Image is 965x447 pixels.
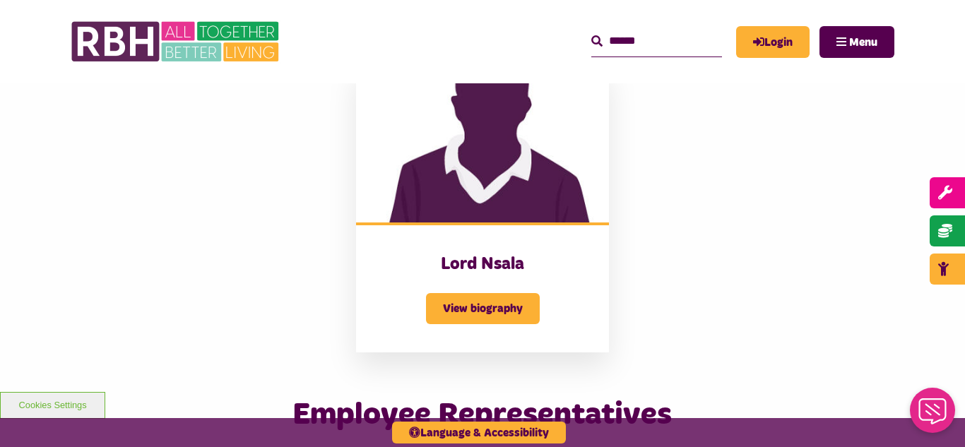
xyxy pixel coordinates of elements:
[392,422,566,443] button: Language & Accessibility
[736,26,810,58] a: MyRBH
[426,293,540,324] span: View biography
[849,37,877,48] span: Menu
[384,254,581,275] h3: Lord Nsala
[591,26,722,56] input: Search
[356,64,610,352] a: Lord Nsala View biography
[71,14,283,69] img: RBH
[356,64,610,222] img: Male 2
[819,26,894,58] button: Navigation
[901,383,965,447] iframe: Netcall Web Assistant for live chat
[208,395,757,435] h2: Employee Representatives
